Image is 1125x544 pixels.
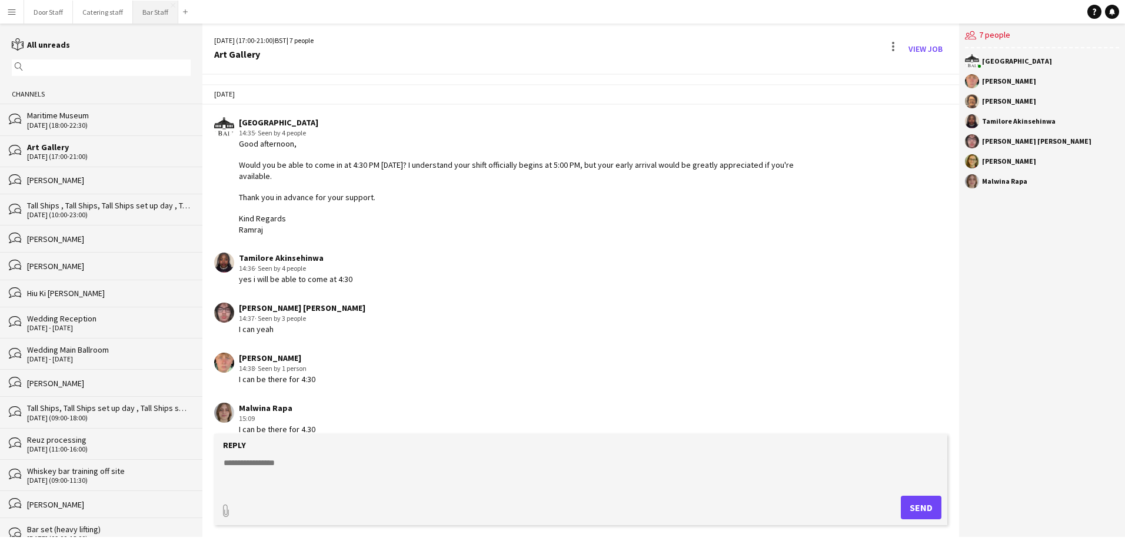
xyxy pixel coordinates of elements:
div: [DATE] (09:00-11:30) [27,476,191,485]
div: [DATE] (09:00-18:00) [27,414,191,422]
button: Send [901,496,941,519]
div: 14:38 [239,363,315,374]
div: Maritime Museum [27,110,191,121]
div: [DATE] (17:00-21:00) | 7 people [214,35,314,46]
div: Hiu Ki [PERSON_NAME] [27,288,191,298]
div: I can yeah [239,324,365,334]
label: Reply [223,440,246,450]
div: Tall Ships, Tall Ships set up day , Tall Ships set up , Reuz processing [27,403,191,413]
div: [PERSON_NAME] [982,78,1036,85]
div: [DATE] (11:00-16:00) [27,445,191,453]
div: [PERSON_NAME] [982,98,1036,105]
div: Malwina Rapa [239,403,315,413]
div: 14:35 [239,128,820,138]
div: [DATE] (09:00-18:00) [27,535,191,543]
span: · Seen by 3 people [255,314,306,323]
div: Reuz processing [27,434,191,445]
div: [PERSON_NAME] [982,158,1036,165]
div: [DATE] [202,84,959,104]
div: Tall Ships , Tall Ships, Tall Ships set up day , Tall Ships set up , Reception Drinks @MM [27,200,191,211]
div: Art Gallery [27,142,191,152]
div: Wedding Main Ballroom [27,344,191,355]
div: I can be there for 4:30 [239,374,315,384]
div: [PERSON_NAME] [27,378,191,389]
span: BST [275,36,287,45]
div: [GEOGRAPHIC_DATA] [239,117,820,128]
span: · Seen by 4 people [255,128,306,137]
div: [DATE] (18:00-22:30) [27,121,191,130]
div: 15:09 [239,413,315,424]
div: [DATE] (17:00-21:00) [27,152,191,161]
button: Bar Staff [133,1,178,24]
div: [PERSON_NAME] [27,175,191,185]
div: [PERSON_NAME] [27,499,191,510]
div: [PERSON_NAME] [PERSON_NAME] [239,303,365,313]
div: [PERSON_NAME] [27,261,191,271]
div: Malwina Rapa [982,178,1027,185]
div: Tamilore Akinsehinwa [982,118,1056,125]
div: 14:36 [239,263,352,274]
a: All unreads [12,39,70,50]
div: yes i will be able to come at 4:30 [239,274,352,284]
button: Door Staff [24,1,73,24]
button: Catering staff [73,1,133,24]
div: [DATE] - [DATE] [27,355,191,363]
div: [PERSON_NAME] [239,353,315,363]
div: 7 people [965,24,1119,48]
div: [PERSON_NAME] [27,234,191,244]
div: [GEOGRAPHIC_DATA] [982,58,1052,65]
div: Bar set (heavy lifting) [27,524,191,535]
div: Whiskey bar training off site [27,466,191,476]
div: Tamilore Akinsehinwa [239,253,352,263]
div: I can be there for 4.30 [239,424,315,434]
div: [DATE] (10:00-23:00) [27,211,191,219]
div: [DATE] - [DATE] [27,324,191,332]
div: Art Gallery [214,49,314,59]
span: · Seen by 1 person [255,364,307,373]
div: [PERSON_NAME] [PERSON_NAME] [982,138,1091,145]
div: 14:37 [239,313,365,324]
div: Wedding Reception [27,313,191,324]
a: View Job [904,39,947,58]
span: · Seen by 4 people [255,264,306,273]
div: Good afternoon, Would you be able to come in at 4:30 PM [DATE]? I understand your shift officiall... [239,138,820,235]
